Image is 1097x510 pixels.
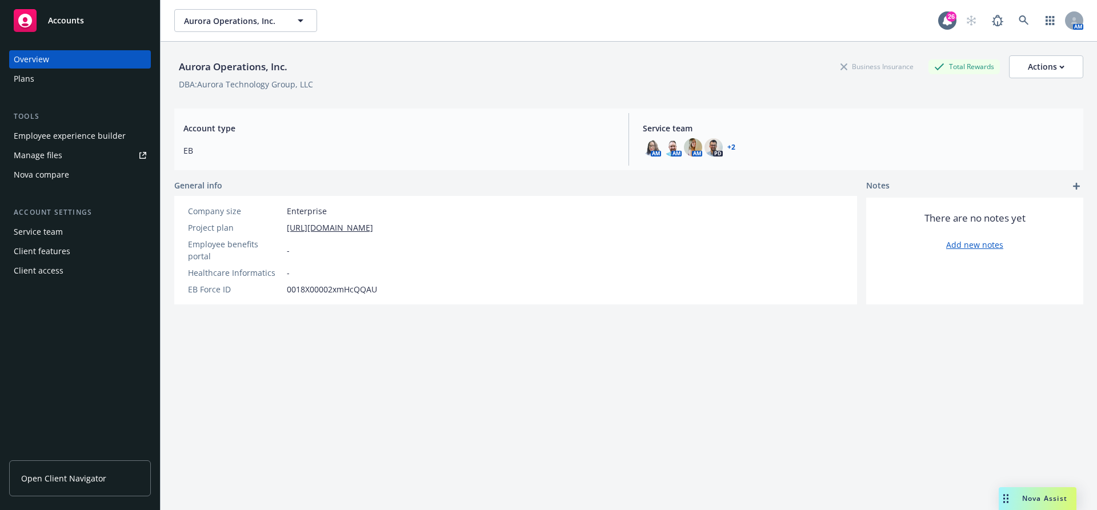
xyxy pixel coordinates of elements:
[999,487,1076,510] button: Nova Assist
[14,50,49,69] div: Overview
[9,223,151,241] a: Service team
[1039,9,1062,32] a: Switch app
[9,127,151,145] a: Employee experience builder
[14,223,63,241] div: Service team
[14,166,69,184] div: Nova compare
[9,50,151,69] a: Overview
[704,138,723,156] img: photo
[684,138,702,156] img: photo
[9,111,151,122] div: Tools
[183,144,615,156] span: EB
[183,122,615,134] span: Account type
[174,59,292,74] div: Aurora Operations, Inc.
[928,59,1000,74] div: Total Rewards
[174,179,222,191] span: General info
[727,144,735,151] a: +2
[188,222,282,234] div: Project plan
[986,9,1009,32] a: Report a Bug
[14,127,126,145] div: Employee experience builder
[999,487,1013,510] div: Drag to move
[663,138,682,156] img: photo
[14,70,34,88] div: Plans
[946,239,1003,251] a: Add new notes
[866,179,890,193] span: Notes
[1012,9,1035,32] a: Search
[188,283,282,295] div: EB Force ID
[1028,56,1064,78] div: Actions
[287,205,327,217] span: Enterprise
[960,9,983,32] a: Start snowing
[1009,55,1083,78] button: Actions
[287,244,290,256] span: -
[1022,493,1067,503] span: Nova Assist
[835,59,919,74] div: Business Insurance
[643,138,661,156] img: photo
[1070,179,1083,193] a: add
[643,122,1074,134] span: Service team
[179,78,313,90] div: DBA: Aurora Technology Group, LLC
[924,211,1026,225] span: There are no notes yet
[48,16,84,25] span: Accounts
[188,238,282,262] div: Employee benefits portal
[287,283,377,295] span: 0018X00002xmHcQQAU
[174,9,317,32] button: Aurora Operations, Inc.
[9,242,151,260] a: Client features
[9,5,151,37] a: Accounts
[287,222,373,234] a: [URL][DOMAIN_NAME]
[287,267,290,279] span: -
[9,70,151,88] a: Plans
[14,146,62,164] div: Manage files
[14,262,63,280] div: Client access
[946,11,956,22] div: 26
[9,262,151,280] a: Client access
[188,205,282,217] div: Company size
[9,146,151,164] a: Manage files
[188,267,282,279] div: Healthcare Informatics
[21,472,106,484] span: Open Client Navigator
[9,166,151,184] a: Nova compare
[184,15,283,27] span: Aurora Operations, Inc.
[9,207,151,218] div: Account settings
[14,242,70,260] div: Client features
